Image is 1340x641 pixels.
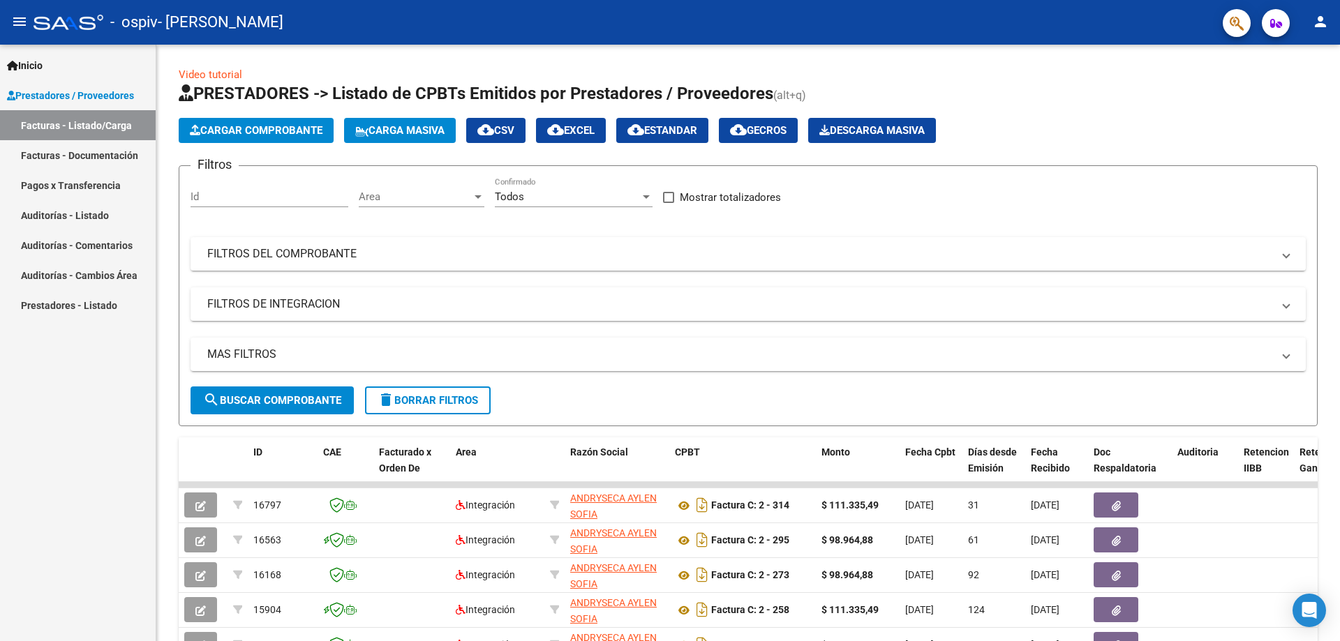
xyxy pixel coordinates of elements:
[1177,446,1219,458] span: Auditoria
[344,118,456,143] button: Carga Masiva
[203,394,341,407] span: Buscar Comprobante
[477,121,494,138] mat-icon: cloud_download
[1244,446,1289,474] span: Retencion IIBB
[1025,437,1088,499] datatable-header-cell: Fecha Recibido
[693,529,711,551] i: Descargar documento
[456,499,515,511] span: Integración
[253,534,281,545] span: 16563
[1088,437,1172,499] datatable-header-cell: Doc Respaldatoria
[675,446,700,458] span: CPBT
[570,597,657,624] span: ANDRYSECA AYLEN SOFIA
[378,391,394,408] mat-icon: delete
[456,569,515,580] span: Integración
[816,437,900,499] datatable-header-cell: Monto
[7,88,134,103] span: Prestadores / Proveedores
[253,569,281,580] span: 16168
[821,604,879,615] strong: $ 111.335,49
[365,386,491,414] button: Borrar Filtros
[450,437,544,499] datatable-header-cell: Area
[373,437,450,499] datatable-header-cell: Facturado x Orden De
[821,569,873,580] strong: $ 98.964,88
[179,118,334,143] button: Cargar Comprobante
[1293,594,1326,627] div: Open Intercom Messenger
[730,121,747,138] mat-icon: cloud_download
[808,118,936,143] button: Descarga Masiva
[808,118,936,143] app-download-masive: Descarga masiva de comprobantes (adjuntos)
[968,446,1017,474] span: Días desde Emisión
[456,534,515,545] span: Integración
[158,7,283,38] span: - [PERSON_NAME]
[773,89,806,102] span: (alt+q)
[570,595,664,624] div: 27417388007
[711,605,789,616] strong: Factura C: 2 - 258
[565,437,669,499] datatable-header-cell: Razón Social
[900,437,962,499] datatable-header-cell: Fecha Cpbt
[968,569,979,580] span: 92
[1031,604,1059,615] span: [DATE]
[693,564,711,586] i: Descargar documento
[570,560,664,589] div: 27417388007
[821,534,873,545] strong: $ 98.964,88
[359,190,472,203] span: Area
[477,124,514,137] span: CSV
[570,492,657,520] span: ANDRYSECA AYLEN SOFIA
[11,13,28,30] mat-icon: menu
[680,189,781,206] span: Mostrar totalizadores
[378,394,478,407] span: Borrar Filtros
[1312,13,1329,30] mat-icon: person
[819,124,925,137] span: Descarga Masiva
[191,338,1306,371] mat-expansion-panel-header: MAS FILTROS
[962,437,1025,499] datatable-header-cell: Días desde Emisión
[905,446,955,458] span: Fecha Cpbt
[1094,446,1156,474] span: Doc Respaldatoria
[570,446,628,458] span: Razón Social
[693,494,711,516] i: Descargar documento
[207,347,1272,362] mat-panel-title: MAS FILTROS
[253,604,281,615] span: 15904
[253,446,262,458] span: ID
[547,121,564,138] mat-icon: cloud_download
[711,535,789,546] strong: Factura C: 2 - 295
[719,118,798,143] button: Gecros
[905,534,934,545] span: [DATE]
[207,296,1272,312] mat-panel-title: FILTROS DE INTEGRACION
[570,490,664,520] div: 27417388007
[191,237,1306,271] mat-expansion-panel-header: FILTROS DEL COMPROBANTE
[905,499,934,511] span: [DATE]
[207,246,1272,262] mat-panel-title: FILTROS DEL COMPROBANTE
[456,446,477,458] span: Area
[456,604,515,615] span: Integración
[711,500,789,511] strong: Factura C: 2 - 314
[203,391,220,408] mat-icon: search
[968,534,979,545] span: 61
[253,499,281,511] span: 16797
[730,124,787,137] span: Gecros
[570,525,664,555] div: 27417388007
[1031,569,1059,580] span: [DATE]
[323,446,341,458] span: CAE
[1238,437,1294,499] datatable-header-cell: Retencion IIBB
[179,68,242,81] a: Video tutorial
[711,570,789,581] strong: Factura C: 2 - 273
[7,58,43,73] span: Inicio
[495,190,524,203] span: Todos
[669,437,816,499] datatable-header-cell: CPBT
[466,118,526,143] button: CSV
[191,386,354,414] button: Buscar Comprobante
[570,527,657,555] span: ANDRYSECA AYLEN SOFIA
[1031,499,1059,511] span: [DATE]
[248,437,318,499] datatable-header-cell: ID
[355,124,445,137] span: Carga Masiva
[190,124,322,137] span: Cargar Comprobante
[905,604,934,615] span: [DATE]
[1031,534,1059,545] span: [DATE]
[191,287,1306,321] mat-expansion-panel-header: FILTROS DE INTEGRACION
[570,562,657,589] span: ANDRYSECA AYLEN SOFIA
[968,499,979,511] span: 31
[536,118,606,143] button: EXCEL
[821,499,879,511] strong: $ 111.335,49
[821,446,850,458] span: Monto
[1031,446,1070,474] span: Fecha Recibido
[627,124,697,137] span: Estandar
[693,598,711,621] i: Descargar documento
